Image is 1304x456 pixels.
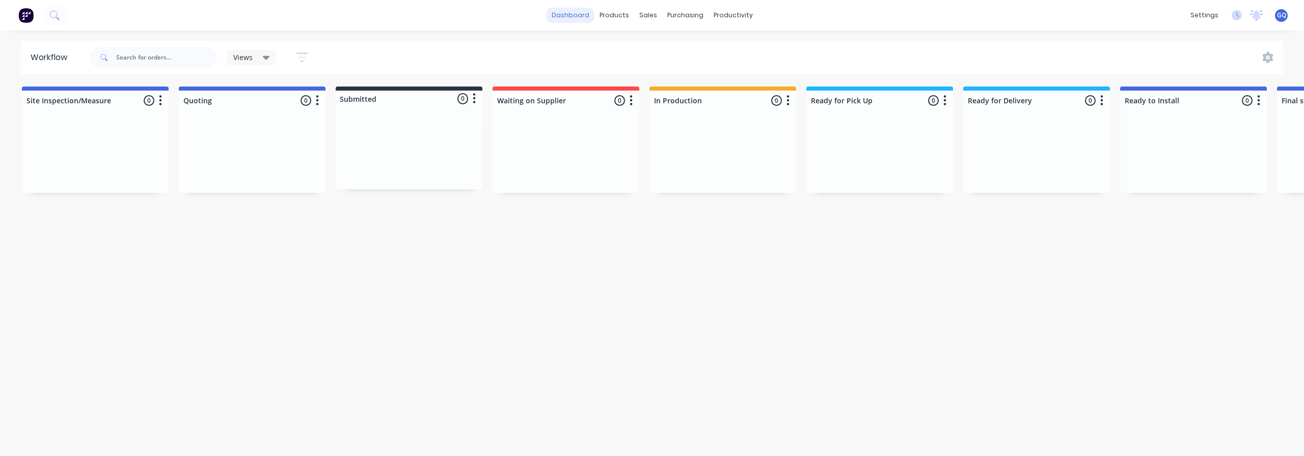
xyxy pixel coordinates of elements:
a: dashboard [547,8,594,23]
div: Workflow [31,51,72,64]
img: Factory [18,8,34,23]
div: products [594,8,634,23]
div: settings [1185,8,1224,23]
span: Views [233,52,253,63]
div: productivity [709,8,758,23]
div: sales [634,8,662,23]
div: purchasing [662,8,709,23]
span: GQ [1277,11,1286,20]
input: Search for orders... [116,47,217,68]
